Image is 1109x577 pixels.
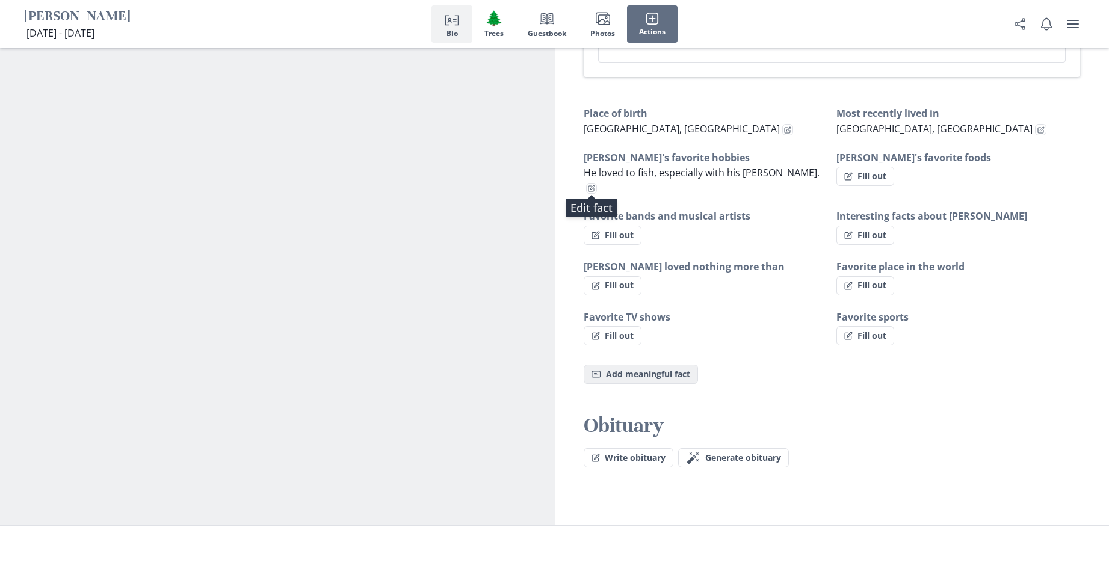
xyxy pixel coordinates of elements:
[584,150,827,165] h3: [PERSON_NAME]'s favorite hobbies
[678,448,789,467] button: Generate obituary
[24,8,131,26] h1: [PERSON_NAME]
[485,10,503,27] span: Tree
[1008,12,1032,36] button: Share Obituary
[586,183,598,194] button: Edit fact
[836,209,1080,223] h3: Interesting facts about [PERSON_NAME]
[590,29,615,38] span: Photos
[584,166,820,179] span: He loved to fish, especially with his [PERSON_NAME].
[584,310,827,324] h3: Favorite TV shows
[431,5,472,43] button: Bio
[516,5,578,43] button: Guestbook
[528,29,566,38] span: Guestbook
[782,124,794,135] button: Edit fact
[836,226,894,245] button: Fill out
[584,106,827,120] h3: Place of birth
[584,448,673,467] button: Write obituary
[836,150,1080,165] h3: [PERSON_NAME]'s favorite foods
[26,26,94,40] span: [DATE] - [DATE]
[472,5,516,43] button: Trees
[836,106,1080,120] h3: Most recently lived in
[584,226,641,245] button: Fill out
[584,209,827,223] h3: Favorite bands and musical artists
[836,167,894,186] button: Fill out
[578,5,627,43] button: Photos
[584,259,827,274] h3: [PERSON_NAME] loved nothing more than
[836,326,894,345] button: Fill out
[627,5,678,43] button: Actions
[1034,12,1058,36] button: Notifications
[446,29,458,38] span: Bio
[639,28,666,36] span: Actions
[836,122,1033,135] span: [GEOGRAPHIC_DATA], [GEOGRAPHIC_DATA]
[1061,12,1085,36] button: user menu
[584,122,780,135] span: [GEOGRAPHIC_DATA], [GEOGRAPHIC_DATA]
[584,276,641,295] button: Fill out
[836,276,894,295] button: Fill out
[836,259,1080,274] h3: Favorite place in the world
[1035,124,1046,135] button: Edit fact
[484,29,504,38] span: Trees
[705,453,781,463] span: Generate obituary
[836,310,1080,324] h3: Favorite sports
[584,326,641,345] button: Fill out
[584,365,698,384] button: Add meaningful fact
[584,413,1081,439] h2: Obituary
